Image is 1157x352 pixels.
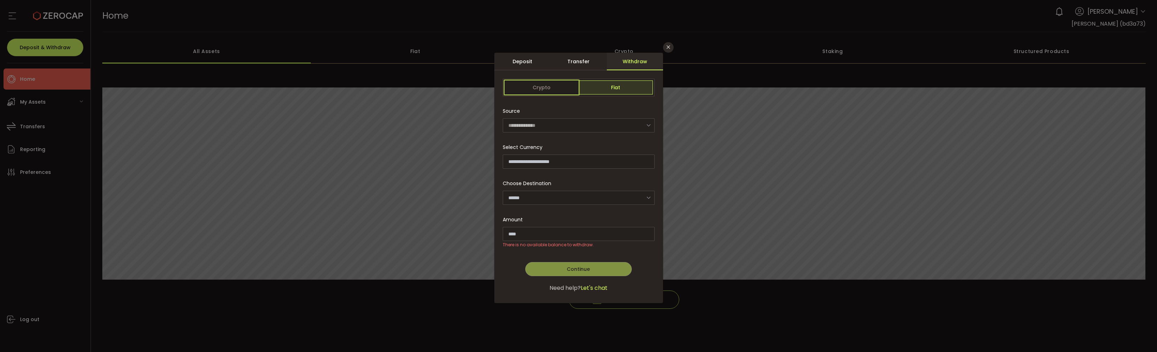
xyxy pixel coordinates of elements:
[549,284,581,292] span: Need help?
[551,53,607,70] div: Transfer
[503,144,547,151] label: Select Currency
[494,53,551,70] div: Deposit
[1122,318,1157,352] iframe: Chat Widget
[581,284,608,292] span: Let's chat
[503,104,520,118] span: Source
[567,266,590,273] span: Continue
[525,262,631,276] button: Continue
[494,53,663,303] div: dialog
[607,53,663,70] div: Withdraw
[503,180,551,187] span: Choose Destination
[504,80,579,94] span: Crypto
[503,216,523,223] span: Amount
[503,242,594,248] span: There is no available balance to withdraw.
[579,80,653,94] span: Fiat
[663,42,674,53] button: Close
